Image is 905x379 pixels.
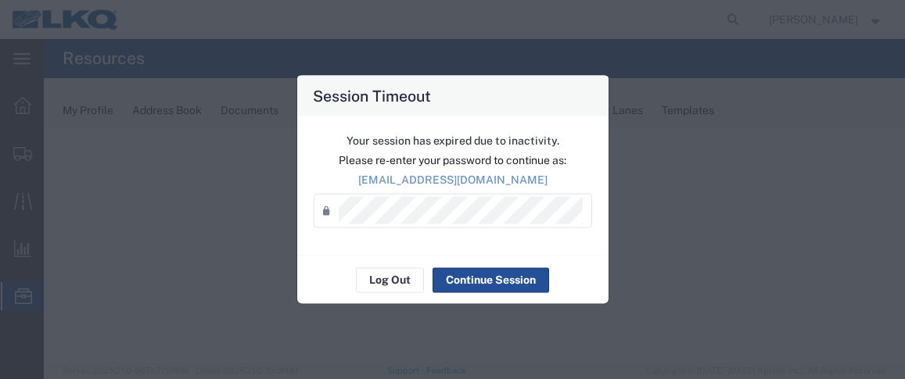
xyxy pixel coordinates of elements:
[313,84,431,106] h4: Session Timeout
[356,267,424,292] button: Log Out
[314,132,592,148] p: Your session has expired due to inactivity.
[314,152,592,168] p: Please re-enter your password to continue as:
[433,267,549,292] button: Continue Session
[314,171,592,188] p: [EMAIL_ADDRESS][DOMAIN_NAME]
